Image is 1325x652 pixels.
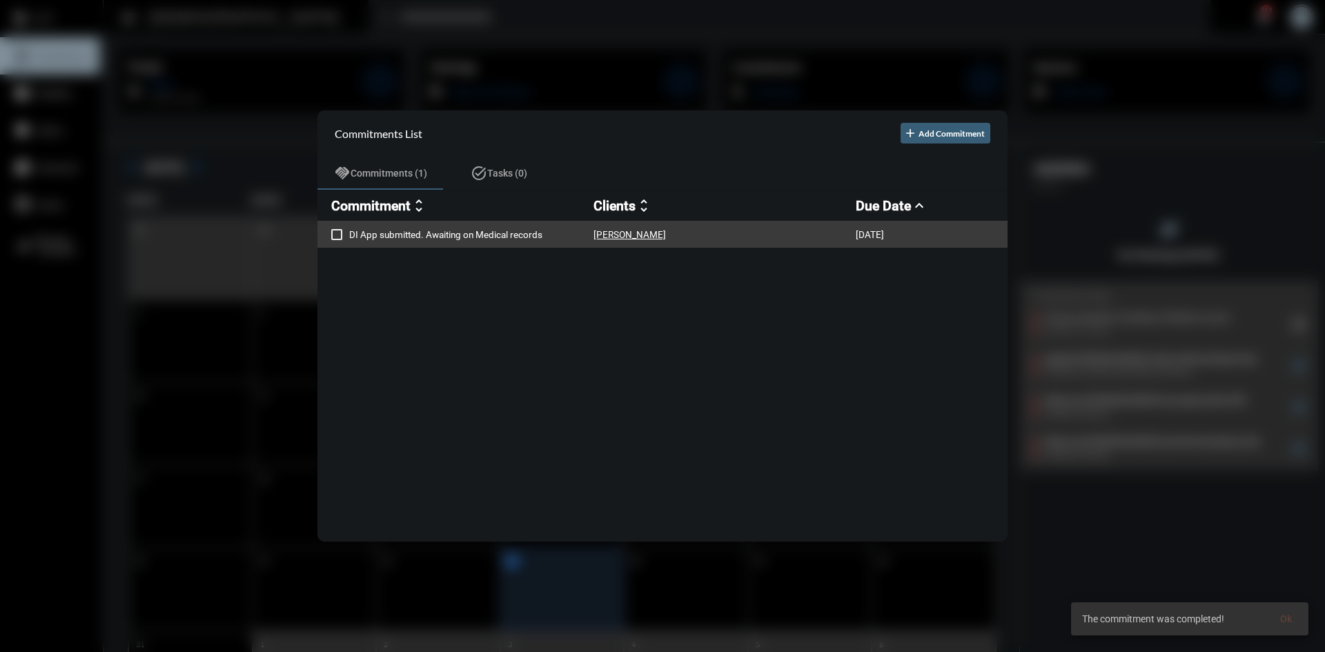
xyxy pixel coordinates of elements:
mat-icon: unfold_more [411,197,427,214]
span: Ok [1280,613,1292,624]
p: DI App submitted. Awaiting on Medical records [349,229,593,240]
button: Add Commitment [901,123,990,144]
h2: Commitment [331,198,411,214]
mat-icon: expand_less [911,197,927,214]
h2: Commitments List [335,127,422,140]
mat-icon: task_alt [471,165,487,181]
h2: Due Date [856,198,911,214]
p: [PERSON_NAME] [593,229,666,240]
span: Tasks (0) [487,168,527,179]
span: The commitment was completed! [1082,612,1224,626]
mat-icon: unfold_more [636,197,652,214]
h2: Clients [593,198,636,214]
mat-icon: add [903,126,917,140]
button: Ok [1269,606,1303,631]
p: [DATE] [856,229,884,240]
span: Commitments (1) [351,168,427,179]
mat-icon: handshake [334,165,351,181]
